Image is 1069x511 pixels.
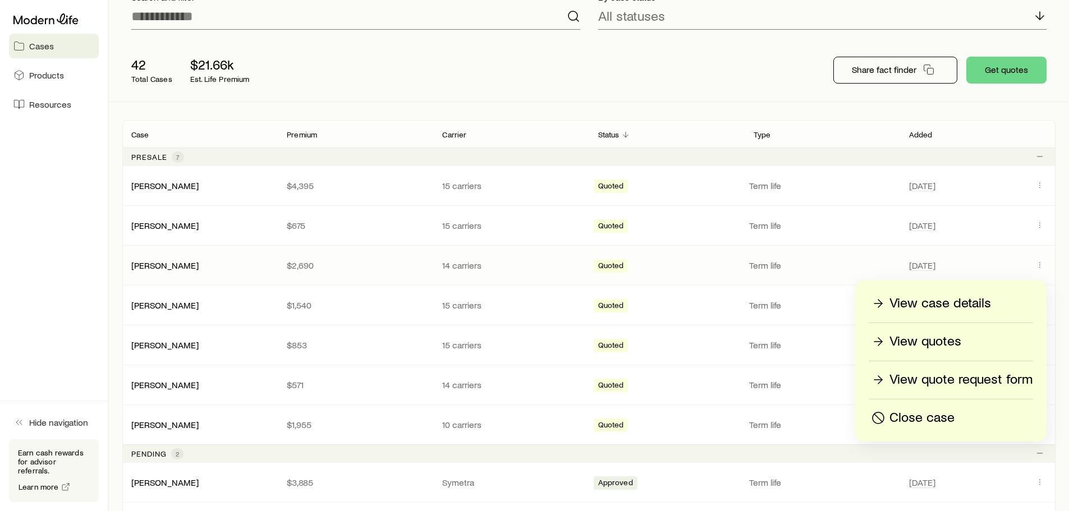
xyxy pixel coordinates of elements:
[598,261,624,273] span: Quoted
[287,379,424,390] p: $571
[131,477,199,489] div: [PERSON_NAME]
[749,339,896,351] p: Term life
[598,478,633,490] span: Approved
[29,99,71,110] span: Resources
[889,294,991,312] p: View case details
[9,92,99,117] a: Resources
[9,34,99,58] a: Cases
[889,409,955,427] p: Close case
[18,448,90,475] p: Earn cash rewards for advisor referrals.
[869,408,1033,428] button: Close case
[9,63,99,88] a: Products
[889,333,961,351] p: View quotes
[131,419,199,430] a: [PERSON_NAME]
[869,294,1033,314] a: View case details
[749,300,896,311] p: Term life
[442,220,580,231] p: 15 carriers
[598,221,624,233] span: Quoted
[869,332,1033,352] a: View quotes
[131,300,199,311] div: [PERSON_NAME]
[909,180,935,191] span: [DATE]
[131,153,167,162] p: Presale
[909,260,935,271] span: [DATE]
[287,339,424,351] p: $853
[442,339,580,351] p: 15 carriers
[131,339,199,350] a: [PERSON_NAME]
[598,380,624,392] span: Quoted
[131,477,199,487] a: [PERSON_NAME]
[749,379,896,390] p: Term life
[131,449,167,458] p: Pending
[287,220,424,231] p: $675
[287,260,424,271] p: $2,690
[131,220,199,231] a: [PERSON_NAME]
[749,220,896,231] p: Term life
[131,180,199,192] div: [PERSON_NAME]
[869,370,1033,390] a: View quote request form
[598,181,624,193] span: Quoted
[9,439,99,502] div: Earn cash rewards for advisor referrals.Learn more
[442,130,466,139] p: Carrier
[852,64,916,75] p: Share fact finder
[598,301,624,312] span: Quoted
[598,130,620,139] p: Status
[442,300,580,311] p: 15 carriers
[131,419,199,431] div: [PERSON_NAME]
[131,220,199,232] div: [PERSON_NAME]
[287,180,424,191] p: $4,395
[749,260,896,271] p: Term life
[749,180,896,191] p: Term life
[176,153,180,162] span: 7
[442,180,580,191] p: 15 carriers
[176,449,179,458] span: 2
[19,483,59,491] span: Learn more
[29,40,54,52] span: Cases
[190,75,250,84] p: Est. Life Premium
[909,130,933,139] p: Added
[909,220,935,231] span: [DATE]
[287,477,424,488] p: $3,885
[442,260,580,271] p: 14 carriers
[442,379,580,390] p: 14 carriers
[131,180,199,191] a: [PERSON_NAME]
[131,260,199,270] a: [PERSON_NAME]
[287,300,424,311] p: $1,540
[131,260,199,271] div: [PERSON_NAME]
[909,477,935,488] span: [DATE]
[598,340,624,352] span: Quoted
[966,57,1047,84] button: Get quotes
[29,70,64,81] span: Products
[131,339,199,351] div: [PERSON_NAME]
[287,419,424,430] p: $1,955
[131,57,172,72] p: 42
[287,130,317,139] p: Premium
[131,300,199,310] a: [PERSON_NAME]
[190,57,250,72] p: $21.66k
[131,75,172,84] p: Total Cases
[833,57,957,84] button: Share fact finder
[598,8,665,24] p: All statuses
[131,379,199,390] a: [PERSON_NAME]
[9,410,99,435] button: Hide navigation
[442,477,580,488] p: Symetra
[754,130,771,139] p: Type
[749,477,896,488] p: Term life
[749,419,896,430] p: Term life
[889,371,1033,389] p: View quote request form
[598,420,624,432] span: Quoted
[442,419,580,430] p: 10 carriers
[131,379,199,391] div: [PERSON_NAME]
[29,417,88,428] span: Hide navigation
[131,130,149,139] p: Case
